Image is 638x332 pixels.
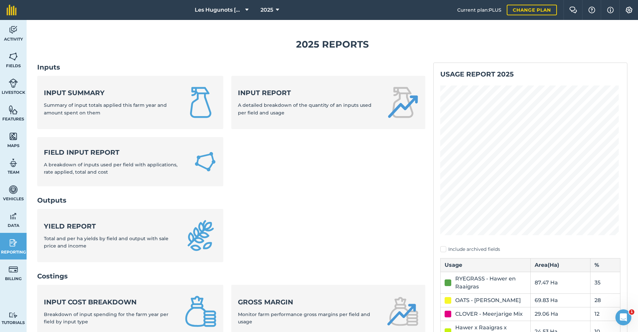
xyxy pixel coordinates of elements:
a: Input summarySummary of input totals applied this farm year and amount spent on them [37,76,223,129]
img: Field Input Report [194,149,217,174]
img: svg+xml;base64,PHN2ZyB4bWxucz0iaHR0cDovL3d3dy53My5vcmcvMjAwMC9zdmciIHdpZHRoPSIxNyIgaGVpZ2h0PSIxNy... [607,6,614,14]
img: Gross margin [387,295,419,327]
h1: 2025 Reports [37,37,627,52]
span: A detailed breakdown of the quantity of an inputs used per field and usage [238,102,372,115]
img: Yield report [185,220,217,251]
img: svg+xml;base64,PD94bWwgdmVyc2lvbj0iMS4wIiBlbmNvZGluZz0idXRmLTgiPz4KPCEtLSBHZW5lcmF0b3I6IEFkb2JlIE... [9,78,18,88]
img: svg+xml;base64,PD94bWwgdmVyc2lvbj0iMS4wIiBlbmNvZGluZz0idXRmLTgiPz4KPCEtLSBHZW5lcmF0b3I6IEFkb2JlIE... [9,211,18,221]
strong: Field Input Report [44,148,186,157]
strong: Gross margin [238,297,379,307]
span: 1 [629,309,634,315]
div: RYEGRASS - Hawer en Raaigras [455,275,526,291]
img: Input summary [185,86,217,118]
th: % [590,258,620,272]
strong: Input report [238,88,379,97]
a: Field Input ReportA breakdown of inputs used per field with applications, rate applied, total and... [37,137,223,187]
div: OATS - [PERSON_NAME] [455,296,521,304]
td: 35 [590,272,620,293]
span: A breakdown of inputs used per field with applications, rate applied, total and cost [44,162,177,175]
strong: Input summary [44,88,177,97]
span: Monitor farm performance gross margins per field and usage [238,311,370,325]
strong: Yield report [44,222,177,231]
td: 29.06 Ha [530,307,590,321]
span: Total and per ha yields by field and output with sale price and income [44,236,168,249]
td: 87.47 Ha [530,272,590,293]
img: svg+xml;base64,PHN2ZyB4bWxucz0iaHR0cDovL3d3dy53My5vcmcvMjAwMC9zdmciIHdpZHRoPSI1NiIgaGVpZ2h0PSI2MC... [9,52,18,62]
span: 2025 [261,6,273,14]
h2: Usage report 2025 [440,70,620,79]
img: svg+xml;base64,PD94bWwgdmVyc2lvbj0iMS4wIiBlbmNvZGluZz0idXRmLTgiPz4KPCEtLSBHZW5lcmF0b3I6IEFkb2JlIE... [9,312,18,318]
img: svg+xml;base64,PD94bWwgdmVyc2lvbj0iMS4wIiBlbmNvZGluZz0idXRmLTgiPz4KPCEtLSBHZW5lcmF0b3I6IEFkb2JlIE... [9,264,18,274]
img: A question mark icon [588,7,596,13]
img: svg+xml;base64,PD94bWwgdmVyc2lvbj0iMS4wIiBlbmNvZGluZz0idXRmLTgiPz4KPCEtLSBHZW5lcmF0b3I6IEFkb2JlIE... [9,25,18,35]
img: Input cost breakdown [185,295,217,327]
h2: Inputs [37,63,425,72]
iframe: Intercom live chat [615,309,631,325]
img: Two speech bubbles overlapping with the left bubble in the forefront [569,7,577,13]
span: Breakdown of input spending for the farm year per field by input type [44,311,168,325]
span: Current plan : PLUS [457,6,501,14]
img: Input report [387,86,419,118]
a: Input reportA detailed breakdown of the quantity of an inputs used per field and usage [231,76,425,129]
label: Include archived fields [440,246,620,253]
th: Usage [441,258,531,272]
img: svg+xml;base64,PHN2ZyB4bWxucz0iaHR0cDovL3d3dy53My5vcmcvMjAwMC9zdmciIHdpZHRoPSI1NiIgaGVpZ2h0PSI2MC... [9,105,18,115]
td: 28 [590,293,620,307]
span: Les Hugunots [GEOGRAPHIC_DATA] [195,6,243,14]
a: Yield reportTotal and per ha yields by field and output with sale price and income [37,209,223,262]
img: svg+xml;base64,PD94bWwgdmVyc2lvbj0iMS4wIiBlbmNvZGluZz0idXRmLTgiPz4KPCEtLSBHZW5lcmF0b3I6IEFkb2JlIE... [9,185,18,195]
a: Change plan [507,5,557,15]
img: fieldmargin Logo [7,5,17,15]
h2: Costings [37,271,425,281]
div: CLOVER - Meerjarige Mix [455,310,523,318]
img: svg+xml;base64,PD94bWwgdmVyc2lvbj0iMS4wIiBlbmNvZGluZz0idXRmLTgiPz4KPCEtLSBHZW5lcmF0b3I6IEFkb2JlIE... [9,158,18,168]
span: Summary of input totals applied this farm year and amount spent on them [44,102,167,115]
img: svg+xml;base64,PD94bWwgdmVyc2lvbj0iMS4wIiBlbmNvZGluZz0idXRmLTgiPz4KPCEtLSBHZW5lcmF0b3I6IEFkb2JlIE... [9,238,18,248]
h2: Outputs [37,196,425,205]
th: Area ( Ha ) [530,258,590,272]
img: A cog icon [625,7,633,13]
img: svg+xml;base64,PHN2ZyB4bWxucz0iaHR0cDovL3d3dy53My5vcmcvMjAwMC9zdmciIHdpZHRoPSI1NiIgaGVpZ2h0PSI2MC... [9,131,18,141]
strong: Input cost breakdown [44,297,177,307]
td: 12 [590,307,620,321]
td: 69.83 Ha [530,293,590,307]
